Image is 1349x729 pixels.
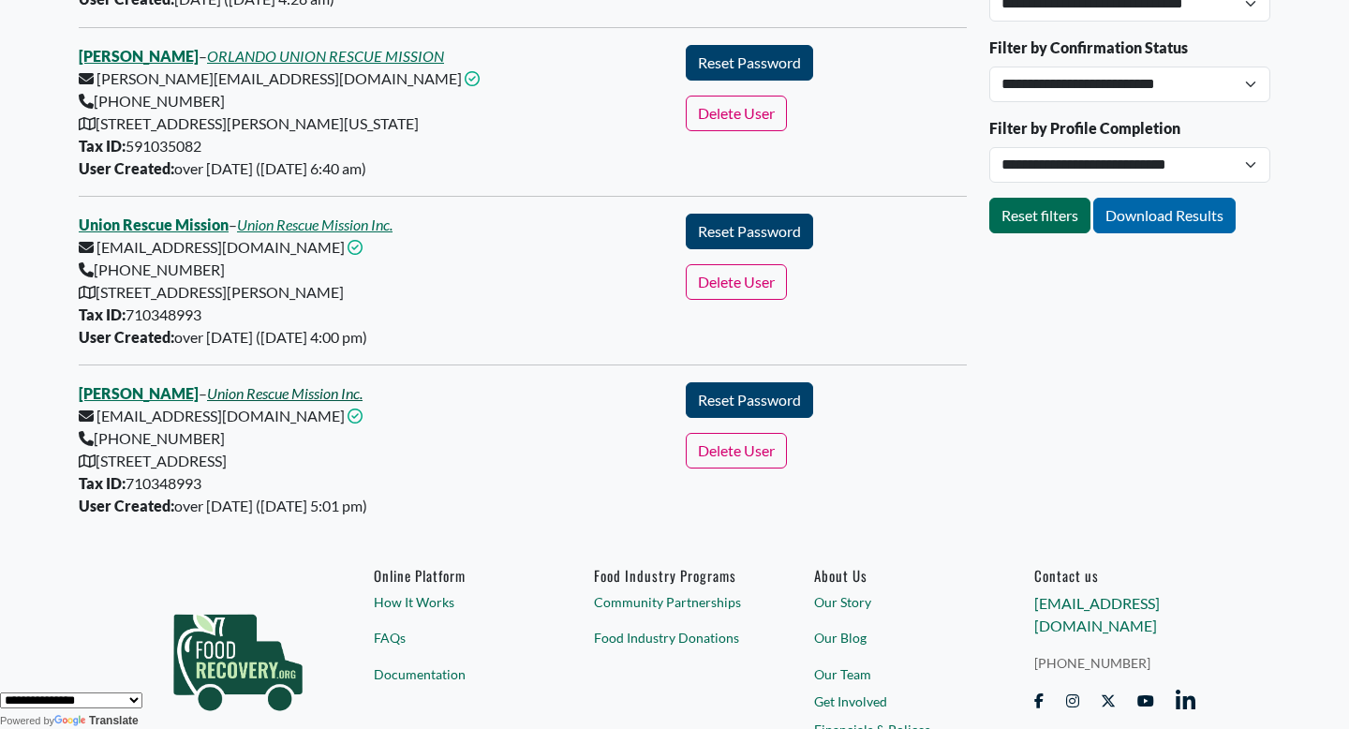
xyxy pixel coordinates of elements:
a: FAQs [374,628,535,647]
div: – [PERSON_NAME][EMAIL_ADDRESS][DOMAIN_NAME] [PHONE_NUMBER] [STREET_ADDRESS][PERSON_NAME][US_STATE... [67,45,674,180]
h6: Food Industry Programs [594,567,755,584]
a: [PHONE_NUMBER] [1034,653,1195,673]
b: Tax ID: [79,474,126,492]
a: Download Results [1093,198,1236,233]
button: Delete User [686,264,787,300]
div: – [EMAIL_ADDRESS][DOMAIN_NAME] [PHONE_NUMBER] [STREET_ADDRESS] 710348993 over [DATE] ([DATE] 5:01... [67,382,674,517]
button: Reset Password [686,45,813,81]
b: User Created: [79,497,174,514]
a: Documentation [374,664,535,684]
button: Reset Password [686,214,813,249]
i: This email address is confirmed. [348,240,363,255]
label: Filter by Confirmation Status [989,37,1188,59]
a: Union Rescue Mission Inc. [237,216,393,233]
a: ORLANDO UNION RESCUE MISSION [207,47,444,65]
a: Union Rescue Mission [79,216,229,233]
a: Our Blog [814,628,975,647]
a: Translate [54,714,139,727]
i: This email address is confirmed. [348,409,363,424]
a: [EMAIL_ADDRESS][DOMAIN_NAME] [1034,594,1160,634]
a: How It Works [374,592,535,612]
a: Reset filters [989,198,1090,233]
a: Our Team [814,664,975,684]
a: Food Industry Donations [594,628,755,647]
h6: Online Platform [374,567,535,584]
div: – [EMAIL_ADDRESS][DOMAIN_NAME] [PHONE_NUMBER] [STREET_ADDRESS][PERSON_NAME] 710348993 over [DATE]... [67,214,674,349]
b: User Created: [79,328,174,346]
h6: Contact us [1034,567,1195,584]
a: Our Story [814,592,975,612]
a: About Us [814,567,975,584]
a: [PERSON_NAME] [79,384,199,402]
a: Community Partnerships [594,592,755,612]
button: Reset Password [686,382,813,418]
a: [PERSON_NAME] [79,47,199,65]
button: Delete User [686,96,787,131]
label: Filter by Profile Completion [989,117,1180,140]
b: Tax ID: [79,305,126,323]
a: Union Rescue Mission Inc. [207,384,363,402]
b: User Created: [79,159,174,177]
button: Delete User [686,433,787,469]
img: Google Translate [54,715,89,728]
b: Tax ID: [79,137,126,155]
i: This email address is confirmed. [465,71,480,86]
